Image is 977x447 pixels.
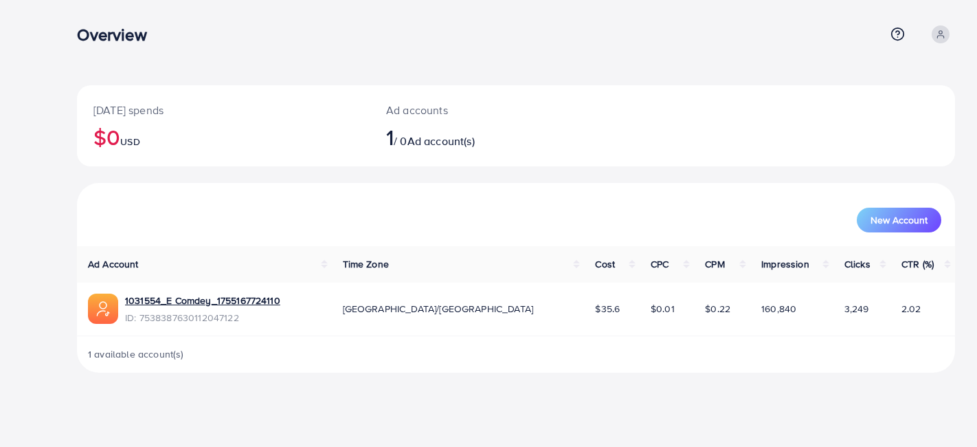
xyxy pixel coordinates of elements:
[88,347,184,361] span: 1 available account(s)
[93,124,353,150] h2: $0
[88,294,118,324] img: ic-ads-acc.e4c84228.svg
[651,302,675,316] span: $0.01
[705,257,724,271] span: CPM
[871,215,928,225] span: New Account
[595,302,620,316] span: $35.6
[343,302,534,316] span: [GEOGRAPHIC_DATA]/[GEOGRAPHIC_DATA]
[901,257,934,271] span: CTR (%)
[343,257,389,271] span: Time Zone
[93,102,353,118] p: [DATE] spends
[761,302,796,316] span: 160,840
[386,124,573,150] h2: / 0
[407,133,475,149] span: Ad account(s)
[651,257,669,271] span: CPC
[125,311,280,325] span: ID: 7538387630112047122
[386,121,394,153] span: 1
[844,257,871,271] span: Clicks
[857,208,941,232] button: New Account
[386,102,573,118] p: Ad accounts
[125,294,280,307] a: 1031554_E Comdey_1755167724110
[901,302,921,316] span: 2.02
[844,302,869,316] span: 3,249
[77,25,157,45] h3: Overview
[595,257,615,271] span: Cost
[705,302,730,316] span: $0.22
[88,257,139,271] span: Ad Account
[120,135,139,149] span: USD
[761,257,809,271] span: Impression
